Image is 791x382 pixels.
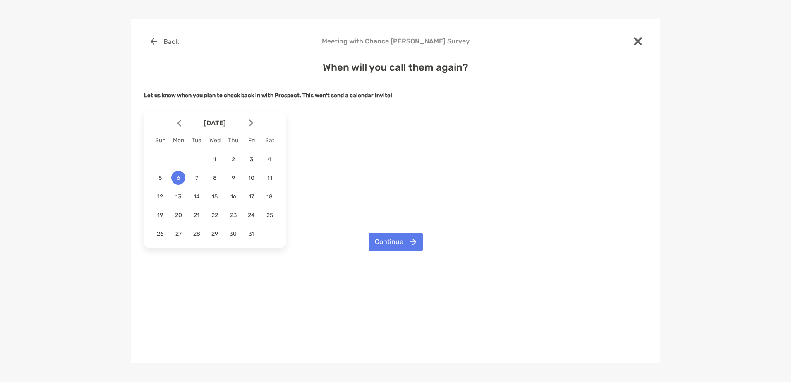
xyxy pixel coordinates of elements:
span: 13 [171,193,185,200]
span: 18 [263,193,277,200]
span: 30 [226,230,240,237]
strong: This won't send a calendar invite! [302,92,392,98]
div: Wed [206,137,224,144]
div: Sat [261,137,279,144]
span: 8 [208,174,222,181]
span: 26 [153,230,167,237]
div: Fri [242,137,261,144]
span: 28 [189,230,204,237]
span: [DATE] [183,119,247,127]
span: 25 [263,212,277,219]
img: button icon [410,239,416,245]
span: 4 [263,156,277,163]
span: 19 [153,212,167,219]
span: 31 [244,230,259,237]
button: Continue [369,233,423,251]
span: 10 [244,174,259,181]
span: 27 [171,230,185,237]
img: close modal [634,37,642,45]
span: 2 [226,156,240,163]
div: Thu [224,137,242,144]
h4: When will you call them again? [144,62,647,73]
span: 24 [244,212,259,219]
div: Sun [151,137,169,144]
span: 14 [189,193,204,200]
span: 3 [244,156,259,163]
img: Arrow icon [177,119,181,127]
button: Back [144,32,185,50]
span: 12 [153,193,167,200]
span: 17 [244,193,259,200]
h5: Let us know when you plan to check back in with Prospect. [144,92,647,98]
span: 15 [208,193,222,200]
span: 23 [226,212,240,219]
span: 21 [189,212,204,219]
span: 20 [171,212,185,219]
span: 16 [226,193,240,200]
img: Arrow icon [249,119,253,127]
img: button icon [151,38,157,45]
span: 11 [263,174,277,181]
div: Mon [169,137,187,144]
span: 6 [171,174,185,181]
h4: Meeting with Chance [PERSON_NAME] Survey [144,37,647,45]
span: 22 [208,212,222,219]
span: 29 [208,230,222,237]
span: 7 [189,174,204,181]
span: 1 [208,156,222,163]
div: Tue [187,137,206,144]
span: 5 [153,174,167,181]
span: 9 [226,174,240,181]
